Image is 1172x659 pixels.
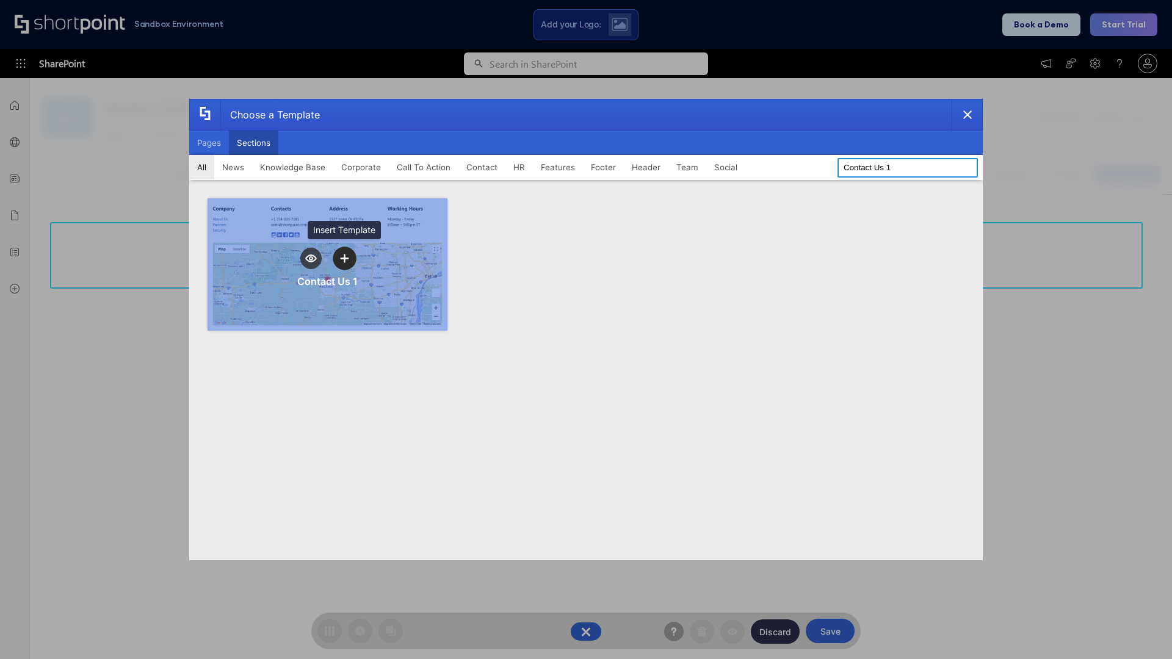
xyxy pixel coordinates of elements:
[533,155,583,179] button: Features
[297,275,358,287] div: Contact Us 1
[583,155,624,179] button: Footer
[333,155,389,179] button: Corporate
[952,517,1172,659] iframe: Chat Widget
[252,155,333,179] button: Knowledge Base
[389,155,458,179] button: Call To Action
[505,155,533,179] button: HR
[229,131,278,155] button: Sections
[458,155,505,179] button: Contact
[624,155,668,179] button: Header
[706,155,745,179] button: Social
[668,155,706,179] button: Team
[189,131,229,155] button: Pages
[837,158,978,178] input: Search
[220,99,320,130] div: Choose a Template
[189,99,983,560] div: template selector
[214,155,252,179] button: News
[189,155,214,179] button: All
